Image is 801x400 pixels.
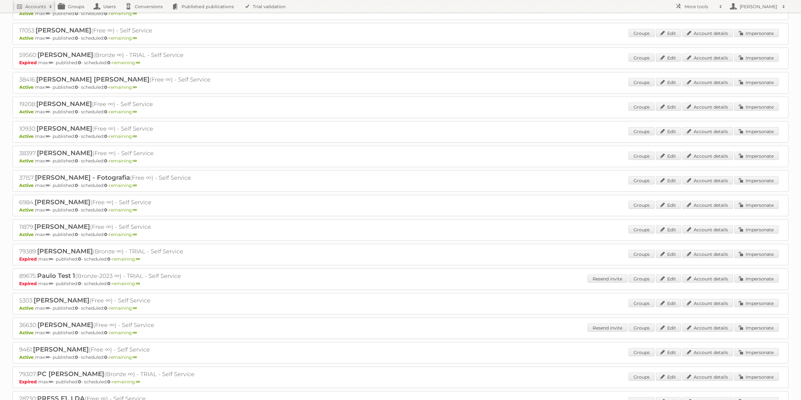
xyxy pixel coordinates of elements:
a: Account details [682,78,733,86]
a: Account details [682,201,733,209]
a: Edit [656,103,681,111]
h2: 9461: (Free ∞) - Self Service [19,346,240,354]
p: max: - published: - scheduled: - [19,281,782,286]
a: Impersonate [734,201,779,209]
a: Edit [656,152,681,160]
span: Expired [19,256,38,262]
span: Active [19,35,35,41]
strong: ∞ [46,330,50,335]
strong: ∞ [133,305,137,311]
a: Edit [656,78,681,86]
span: remaining: [109,232,137,237]
a: Groups [629,152,655,160]
span: [PERSON_NAME] [37,149,93,157]
strong: ∞ [46,183,50,188]
strong: ∞ [133,11,137,16]
strong: 0 [78,281,81,286]
a: Impersonate [734,324,779,332]
span: Active [19,11,35,16]
h2: 37157: (Free ∞) - Self Service [19,174,240,182]
strong: ∞ [46,35,50,41]
span: Active [19,207,35,213]
span: remaining: [112,60,140,65]
strong: 0 [75,207,78,213]
strong: 0 [107,60,110,65]
span: Paulo Test 1 [37,272,75,279]
strong: 0 [75,84,78,90]
strong: 0 [78,379,81,385]
a: Groups [629,324,655,332]
strong: ∞ [133,232,137,237]
a: Groups [629,225,655,234]
strong: ∞ [46,158,50,164]
strong: 0 [75,232,78,237]
p: max: - published: - scheduled: - [19,60,782,65]
h2: More tools [685,3,716,10]
h2: 6984: (Free ∞) - Self Service [19,198,240,206]
span: remaining: [109,84,137,90]
a: Groups [629,54,655,62]
p: max: - published: - scheduled: - [19,379,782,385]
span: remaining: [109,183,137,188]
span: [PERSON_NAME] [36,26,91,34]
strong: 0 [75,305,78,311]
a: Groups [629,176,655,184]
a: Edit [656,225,681,234]
strong: ∞ [49,281,53,286]
a: Account details [682,299,733,307]
a: Account details [682,225,733,234]
p: max: - published: - scheduled: - [19,256,782,262]
a: Edit [656,29,681,37]
strong: 0 [75,133,78,139]
a: Impersonate [734,348,779,356]
p: max: - published: - scheduled: - [19,232,782,237]
span: remaining: [109,109,137,115]
h2: 5303: (Free ∞) - Self Service [19,296,240,305]
strong: 0 [75,109,78,115]
a: Impersonate [734,103,779,111]
span: Expired [19,60,38,65]
p: max: - published: - scheduled: - [19,305,782,311]
strong: ∞ [49,60,53,65]
h2: 89675: (Bronze-2023 ∞) - TRIAL - Self Service [19,272,240,280]
strong: 0 [107,281,110,286]
span: PC [PERSON_NAME] [37,370,104,378]
span: Active [19,232,35,237]
span: remaining: [109,35,137,41]
a: Impersonate [734,127,779,135]
strong: 0 [104,354,107,360]
a: Groups [629,103,655,111]
a: Account details [682,127,733,135]
p: max: - published: - scheduled: - [19,35,782,41]
strong: 0 [75,330,78,335]
span: [PERSON_NAME] [36,100,92,108]
a: Impersonate [734,225,779,234]
span: Active [19,109,35,115]
span: remaining: [109,330,137,335]
a: Edit [656,324,681,332]
span: remaining: [109,305,137,311]
a: Edit [656,373,681,381]
p: max: - published: - scheduled: - [19,158,782,164]
span: Active [19,133,35,139]
a: Edit [656,274,681,283]
a: Impersonate [734,373,779,381]
a: Account details [682,152,733,160]
a: Groups [629,299,655,307]
a: Impersonate [734,274,779,283]
span: remaining: [112,379,140,385]
strong: 0 [104,330,107,335]
span: remaining: [109,354,137,360]
a: Impersonate [734,54,779,62]
a: Edit [656,54,681,62]
strong: ∞ [136,281,140,286]
a: Edit [656,250,681,258]
p: max: - published: - scheduled: - [19,84,782,90]
span: remaining: [112,281,140,286]
strong: 0 [104,133,107,139]
a: Groups [629,127,655,135]
a: Edit [656,299,681,307]
strong: ∞ [46,133,50,139]
a: Account details [682,324,733,332]
span: remaining: [109,133,137,139]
